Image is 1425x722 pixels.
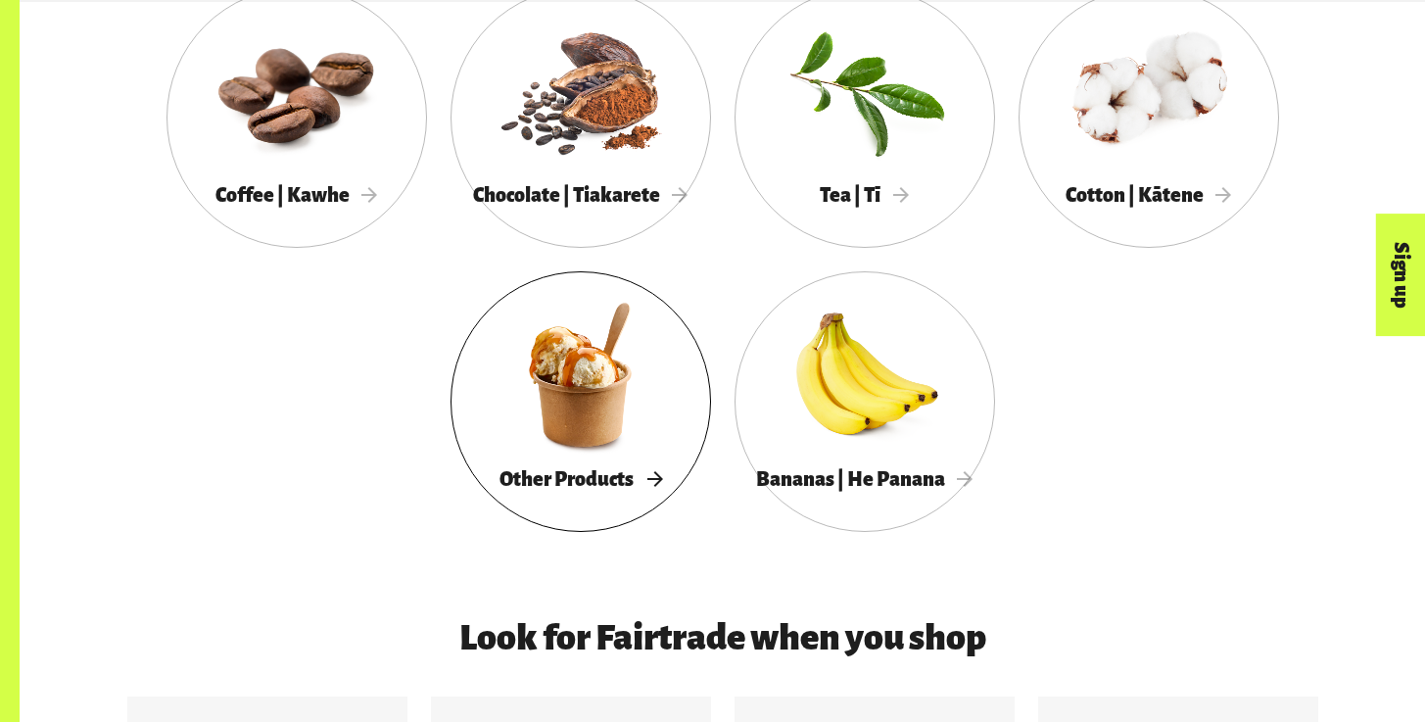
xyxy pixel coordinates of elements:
[820,184,909,206] span: Tea | Tī
[225,618,1220,657] h3: Look for Fairtrade when you shop
[499,468,662,490] span: Other Products
[756,468,974,490] span: Bananas | He Panana
[215,184,378,206] span: Coffee | Kawhe
[473,184,689,206] span: Chocolate | Tiakarete
[1066,184,1232,206] span: Cotton | Kātene
[735,271,995,532] a: Bananas | He Panana
[451,271,711,532] a: Other Products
